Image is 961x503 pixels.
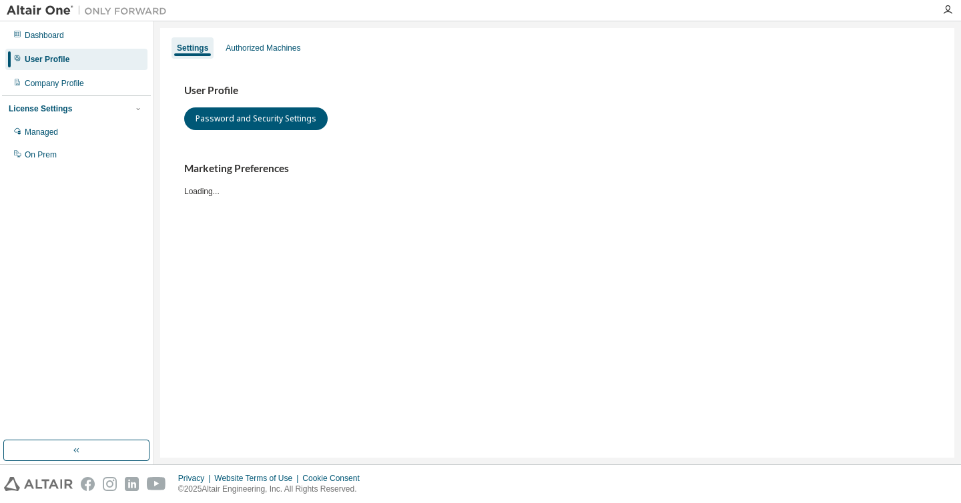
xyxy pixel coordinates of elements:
[25,127,58,137] div: Managed
[81,477,95,491] img: facebook.svg
[25,78,84,89] div: Company Profile
[25,54,69,65] div: User Profile
[9,103,72,114] div: License Settings
[214,473,302,484] div: Website Terms of Use
[147,477,166,491] img: youtube.svg
[103,477,117,491] img: instagram.svg
[25,149,57,160] div: On Prem
[184,162,930,196] div: Loading...
[302,473,367,484] div: Cookie Consent
[178,473,214,484] div: Privacy
[4,477,73,491] img: altair_logo.svg
[184,84,930,97] h3: User Profile
[125,477,139,491] img: linkedin.svg
[226,43,300,53] div: Authorized Machines
[184,107,328,130] button: Password and Security Settings
[7,4,174,17] img: Altair One
[184,162,930,175] h3: Marketing Preferences
[178,484,368,495] p: © 2025 Altair Engineering, Inc. All Rights Reserved.
[177,43,208,53] div: Settings
[25,30,64,41] div: Dashboard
